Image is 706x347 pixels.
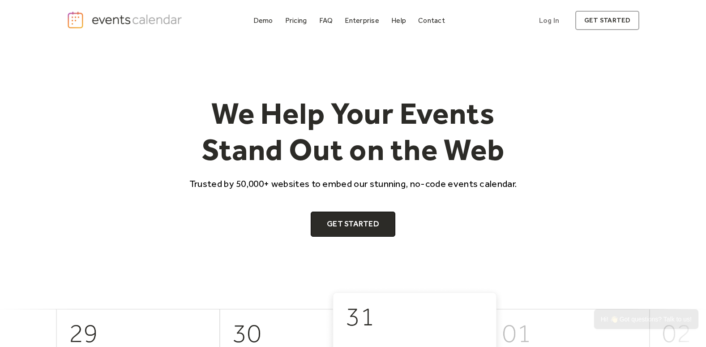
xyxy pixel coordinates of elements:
[418,18,445,23] div: Contact
[250,14,277,26] a: Demo
[181,177,525,190] p: Trusted by 50,000+ websites to embed our stunning, no-code events calendar.
[391,18,406,23] div: Help
[316,14,337,26] a: FAQ
[285,18,307,23] div: Pricing
[415,14,449,26] a: Contact
[282,14,311,26] a: Pricing
[575,11,639,30] a: get started
[311,212,395,237] a: Get Started
[181,95,525,168] h1: We Help Your Events Stand Out on the Web
[341,14,382,26] a: Enterprise
[253,18,273,23] div: Demo
[345,18,379,23] div: Enterprise
[319,18,333,23] div: FAQ
[388,14,410,26] a: Help
[530,11,568,30] a: Log In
